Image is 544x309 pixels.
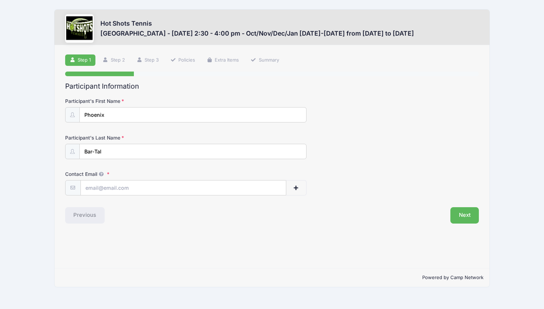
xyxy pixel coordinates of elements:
input: email@email.com [80,180,286,195]
a: Step 3 [132,54,163,66]
label: Participant's First Name [65,98,203,105]
label: Participant's Last Name [65,134,203,141]
button: Next [450,207,479,224]
input: Participant's Last Name [79,144,307,159]
a: Summary [246,54,284,66]
a: Step 1 [65,54,96,66]
h3: Hot Shots Tennis [100,20,414,27]
a: Policies [166,54,200,66]
a: Step 2 [98,54,130,66]
h3: [GEOGRAPHIC_DATA] - [DATE] 2:30 - 4:00 pm - Oct/Nov/Dec/Jan [DATE]-[DATE] from [DATE] to [DATE] [100,30,414,37]
input: Participant's First Name [79,107,307,122]
h2: Participant Information [65,82,479,90]
label: Contact Email [65,171,203,178]
p: Powered by Camp Network [61,274,484,281]
a: Extra Items [202,54,244,66]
